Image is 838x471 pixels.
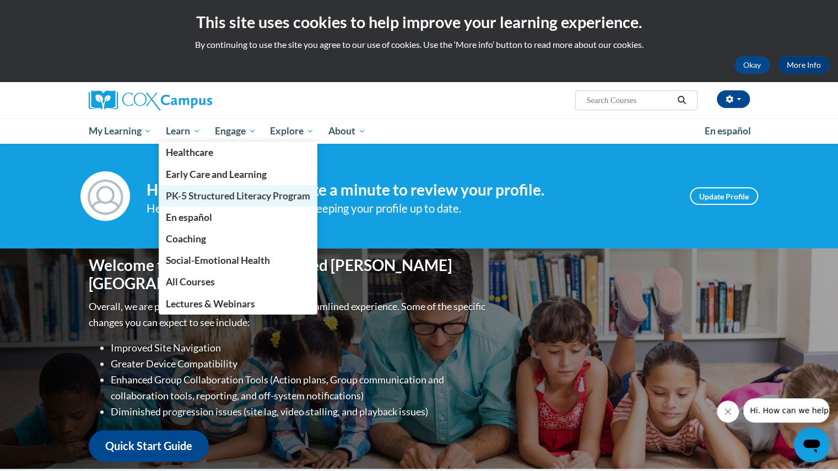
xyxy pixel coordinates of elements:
[743,398,829,423] iframe: Message from company
[166,298,255,310] span: Lectures & Webinars
[215,124,256,138] span: Engage
[734,56,770,74] button: Okay
[80,171,130,221] img: Profile Image
[166,190,310,202] span: PK-5 Structured Literacy Program
[159,118,208,144] a: Learn
[8,11,830,33] h2: This site uses cookies to help improve your learning experience.
[159,142,317,163] a: Healthcare
[166,147,213,158] span: Healthcare
[159,293,317,315] a: Lectures & Webinars
[328,124,366,138] span: About
[717,90,750,108] button: Account Settings
[321,118,373,144] a: About
[166,276,215,288] span: All Courses
[159,271,317,293] a: All Courses
[585,94,673,107] input: Search Courses
[698,120,758,143] a: En español
[72,118,766,144] div: Main menu
[89,299,488,331] p: Overall, we are proud to provide you with a more streamlined experience. Some of the specific cha...
[111,356,488,372] li: Greater Device Compatibility
[111,340,488,356] li: Improved Site Navigation
[208,118,263,144] a: Engage
[270,124,314,138] span: Explore
[705,125,751,137] span: En español
[166,255,270,266] span: Social-Emotional Health
[111,372,488,404] li: Enhanced Group Collaboration Tools (Action plans, Group communication and collaboration tools, re...
[159,250,317,271] a: Social-Emotional Health
[794,427,829,462] iframe: Button to launch messaging window
[89,90,298,110] a: Cox Campus
[673,94,690,107] button: Search
[8,39,830,51] p: By continuing to use the site you agree to our use of cookies. Use the ‘More info’ button to read...
[89,256,488,293] h1: Welcome to the new and improved [PERSON_NAME][GEOGRAPHIC_DATA]
[159,185,317,207] a: PK-5 Structured Literacy Program
[778,56,830,74] a: More Info
[147,181,673,199] h4: Hi [PERSON_NAME]! Take a minute to review your profile.
[166,233,206,245] span: Coaching
[147,199,673,218] div: Help improve your experience by keeping your profile up to date.
[111,404,488,420] li: Diminished progression issues (site lag, video stalling, and playback issues)
[89,430,209,462] a: Quick Start Guide
[717,400,739,423] iframe: Close message
[7,8,89,17] span: Hi. How can we help?
[159,207,317,228] a: En español
[166,124,201,138] span: Learn
[263,118,321,144] a: Explore
[166,169,267,180] span: Early Care and Learning
[159,228,317,250] a: Coaching
[690,187,758,205] a: Update Profile
[159,164,317,185] a: Early Care and Learning
[82,118,159,144] a: My Learning
[89,90,212,110] img: Cox Campus
[166,212,212,223] span: En español
[88,124,152,138] span: My Learning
